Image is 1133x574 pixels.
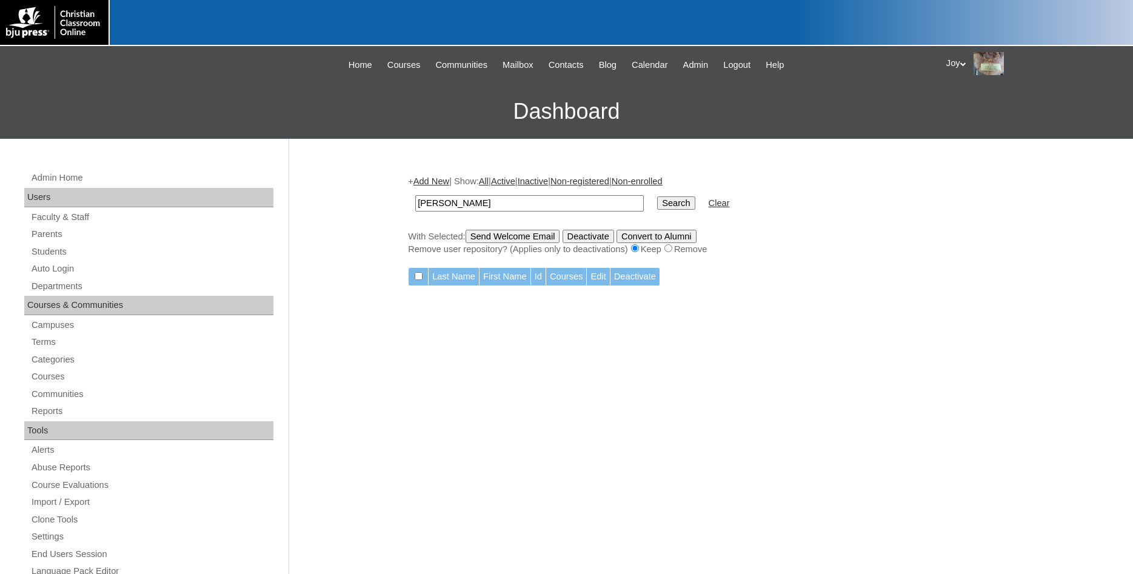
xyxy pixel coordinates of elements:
input: Search [415,195,644,212]
a: Blog [593,58,623,72]
td: Courses [546,268,587,285]
td: Id [531,268,546,285]
a: Help [760,58,790,72]
span: Calendar [632,58,667,72]
a: Abuse Reports [30,460,273,475]
a: Active [491,176,515,186]
a: Admin [677,58,715,72]
a: Communities [30,387,273,402]
a: Faculty & Staff [30,210,273,225]
a: Courses [30,369,273,384]
a: Inactive [518,176,549,186]
h3: Dashboard [6,84,1127,139]
td: First Name [480,268,530,285]
a: Terms [30,335,273,350]
a: End Users Session [30,547,273,562]
a: Campuses [30,318,273,333]
a: Courses [381,58,427,72]
input: Send Welcome Email [466,230,560,243]
a: Calendar [626,58,673,72]
div: Users [24,188,273,207]
a: Course Evaluations [30,478,273,493]
a: Parents [30,227,273,242]
td: Deactivate [610,268,660,285]
a: All [479,176,489,186]
a: Add New [413,176,449,186]
span: Courses [387,58,421,72]
a: Clone Tools [30,512,273,527]
span: Home [349,58,372,72]
a: Students [30,244,273,259]
a: Categories [30,352,273,367]
a: Alerts [30,442,273,458]
a: Admin Home [30,170,273,185]
a: Auto Login [30,261,273,276]
span: Contacts [549,58,584,72]
span: Mailbox [503,58,533,72]
input: Search [657,196,695,210]
div: Remove user repository? (Applies only to deactivations) Keep Remove [408,243,1008,256]
a: Settings [30,529,273,544]
div: Courses & Communities [24,296,273,315]
a: Logout [717,58,757,72]
a: Reports [30,404,273,419]
a: Mailbox [496,58,540,72]
input: Convert to Alumni [617,230,697,243]
span: Admin [683,58,709,72]
a: Non-registered [550,176,609,186]
a: Import / Export [30,495,273,510]
span: Logout [723,58,750,72]
img: Joy Dantz [974,52,1004,75]
td: Last Name [429,268,479,285]
img: logo-white.png [6,6,102,39]
input: Deactivate [563,230,614,243]
div: With Selected: [408,230,1008,256]
span: Communities [436,58,488,72]
a: Contacts [543,58,590,72]
div: Tools [24,421,273,441]
td: Edit [587,268,609,285]
div: Joy [946,52,1121,75]
a: Non-enrolled [612,176,663,186]
a: Communities [430,58,494,72]
a: Clear [709,198,730,208]
span: Help [766,58,784,72]
a: Departments [30,279,273,294]
a: Home [343,58,378,72]
span: Blog [599,58,617,72]
div: + | Show: | | | | [408,175,1008,255]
